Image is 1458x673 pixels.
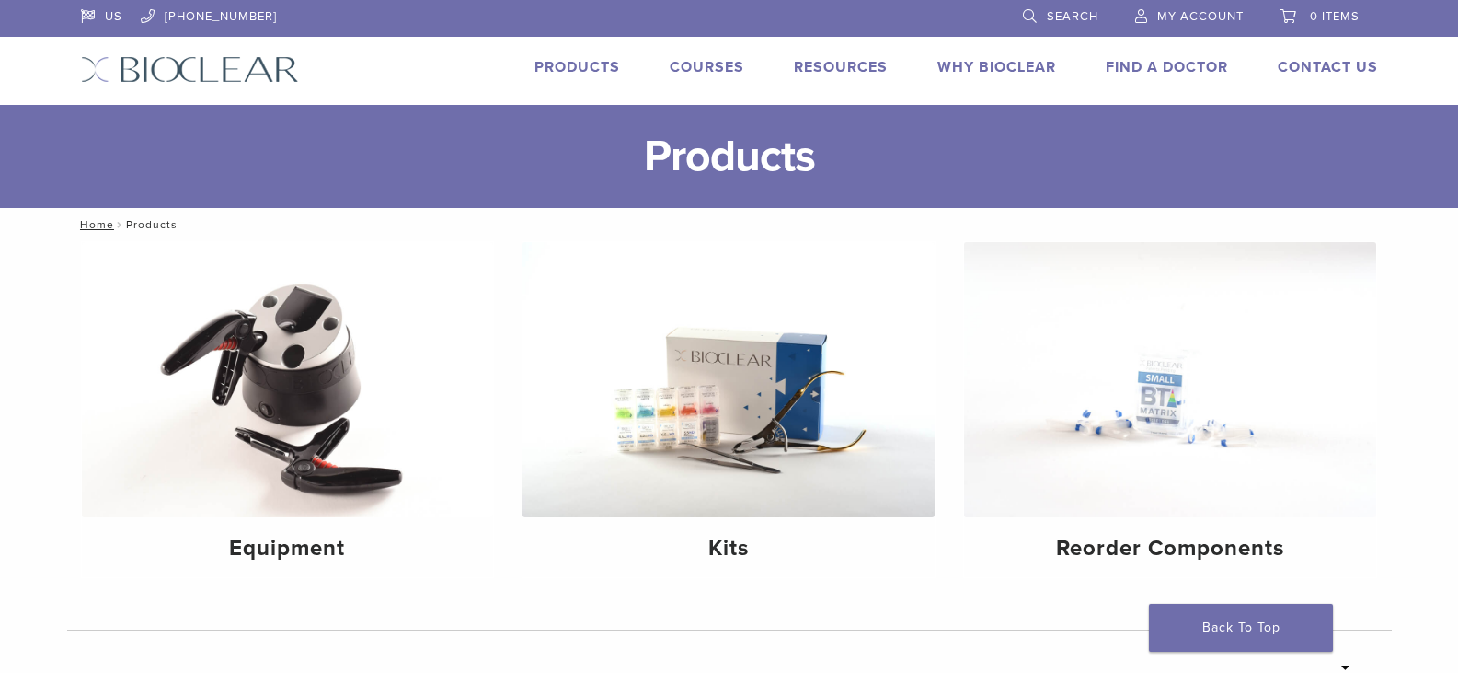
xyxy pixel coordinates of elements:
a: Equipment [82,242,494,577]
h4: Reorder Components [979,532,1361,565]
a: Find A Doctor [1106,58,1228,76]
h4: Kits [537,532,920,565]
a: Courses [670,58,744,76]
img: Kits [522,242,935,517]
a: Products [534,58,620,76]
a: Home [75,218,114,231]
a: Resources [794,58,888,76]
nav: Products [67,208,1392,241]
a: Contact Us [1278,58,1378,76]
a: Back To Top [1149,604,1333,652]
a: Kits [522,242,935,577]
img: Reorder Components [964,242,1376,517]
span: 0 items [1310,9,1360,24]
img: Bioclear [81,56,299,83]
img: Equipment [82,242,494,517]
span: My Account [1157,9,1244,24]
a: Reorder Components [964,242,1376,577]
h4: Equipment [97,532,479,565]
a: Why Bioclear [937,58,1056,76]
span: Search [1047,9,1098,24]
span: / [114,220,126,229]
